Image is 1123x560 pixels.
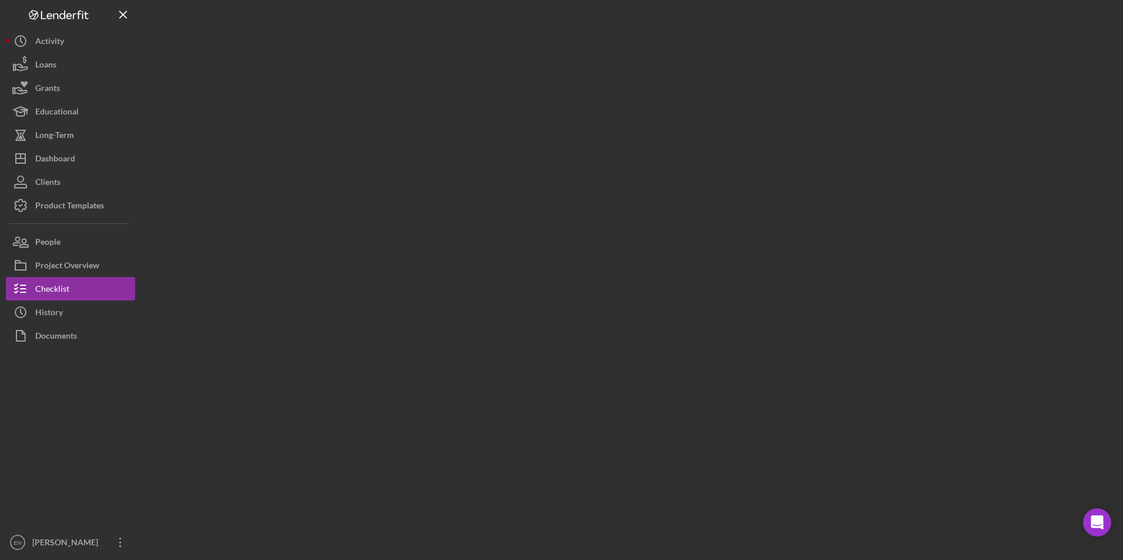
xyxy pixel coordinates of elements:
div: Checklist [35,277,69,303]
div: Dashboard [35,147,75,173]
button: Documents [6,324,135,348]
button: Long-Term [6,123,135,147]
button: Educational [6,100,135,123]
button: Loans [6,53,135,76]
button: Project Overview [6,254,135,277]
div: Product Templates [35,194,104,220]
button: Dashboard [6,147,135,170]
div: Clients [35,170,60,197]
button: People [6,230,135,254]
div: Open Intercom Messenger [1083,508,1111,537]
button: Product Templates [6,194,135,217]
button: Checklist [6,277,135,301]
div: Loans [35,53,56,79]
div: Educational [35,100,79,126]
div: Long-Term [35,123,74,150]
div: Grants [35,76,60,103]
button: EN[PERSON_NAME] [6,531,135,554]
div: Project Overview [35,254,99,280]
div: History [35,301,63,327]
div: Documents [35,324,77,350]
button: History [6,301,135,324]
button: Clients [6,170,135,194]
div: Activity [35,29,64,56]
button: Activity [6,29,135,53]
div: [PERSON_NAME] [29,531,106,557]
div: People [35,230,60,257]
button: Grants [6,76,135,100]
text: EN [14,539,21,546]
